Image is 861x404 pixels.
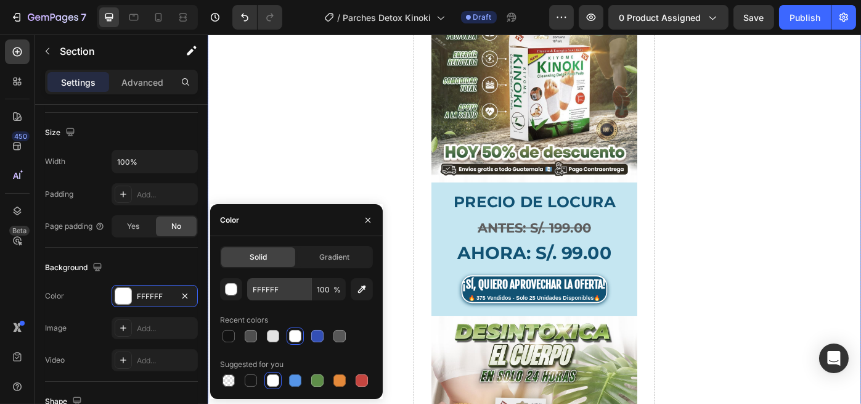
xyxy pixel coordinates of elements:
[45,189,73,200] div: Padding
[137,189,195,200] div: Add...
[608,5,728,30] button: 0 product assigned
[45,260,105,276] div: Background
[306,210,434,228] s: ANTES: S/. 199.00
[232,5,282,30] div: Undo/Redo
[60,44,161,59] p: Section
[288,294,451,303] div: 🔥 375 Vendidos - Solo 25 Unidades Disponibles🔥
[45,355,65,366] div: Video
[733,5,774,30] button: Save
[45,291,64,302] div: Color
[45,221,105,232] div: Page padding
[338,11,341,24] span: /
[121,76,163,89] p: Advanced
[61,76,96,89] p: Settings
[779,5,831,30] button: Publish
[343,11,431,24] span: Parches Detox Kinoki
[12,131,30,141] div: 450
[220,215,239,226] div: Color
[790,11,820,24] div: Publish
[171,221,181,232] span: No
[137,323,195,334] div: Add...
[220,315,268,326] div: Recent colors
[81,10,86,25] p: 7
[137,355,195,366] div: Add...
[288,274,451,292] div: ¡SÍ, QUIERO APROVECHAR LA OFERTA!
[137,291,173,302] div: FFFFFF
[5,5,92,30] button: 7
[45,323,67,334] div: Image
[112,150,197,173] input: Auto
[282,235,457,259] span: AHORA: S/. 99.00
[45,125,78,141] div: Size
[278,179,461,200] span: precio de locura
[744,12,764,23] span: Save
[220,359,284,370] div: Suggested for you
[250,252,267,263] span: Solid
[320,252,350,263] span: Gradient
[333,284,341,295] span: %
[819,344,849,373] div: Open Intercom Messenger
[247,278,311,300] input: Eg: FFFFFF
[473,12,492,23] span: Draft
[619,11,701,24] span: 0 product assigned
[208,35,861,404] iframe: Design area
[45,156,65,167] div: Width
[127,221,139,232] span: Yes
[9,226,30,236] div: Beta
